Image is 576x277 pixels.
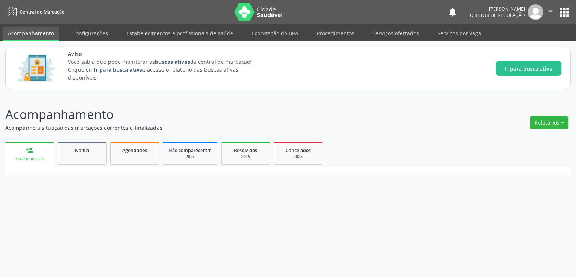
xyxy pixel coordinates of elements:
div: Nova marcação [10,156,49,162]
p: Você sabia que pode monitorar as da central de marcação? Clique em e acesse o relatório das busca... [68,58,266,81]
p: Acompanhamento [5,105,401,124]
a: Central de Marcação [5,6,64,18]
div: person_add [25,146,34,154]
span: Não compareceram [168,147,212,154]
button:  [543,4,558,20]
a: Estabelecimentos e profissionais de saúde [121,27,238,40]
img: Imagem de CalloutCard [15,51,57,85]
span: Ir para busca ativa [505,65,552,72]
span: Na fila [75,147,89,154]
a: Configurações [67,27,113,40]
span: Aviso [68,50,266,58]
div: 2025 [279,154,317,160]
a: Acompanhamento [3,27,59,41]
button: Ir para busca ativa [496,61,561,76]
div: [PERSON_NAME] [470,6,525,12]
strong: buscas ativas [155,58,190,65]
a: Serviços ofertados [367,27,424,40]
strong: Ir para busca ativa [94,66,142,73]
p: Acompanhe a situação das marcações correntes e finalizadas [5,124,401,132]
span: Central de Marcação [19,9,64,15]
div: 2025 [227,154,264,160]
a: Exportação do BPA [246,27,304,40]
button: Relatórios [530,116,568,129]
span: Resolvidos [234,147,257,154]
button: apps [558,6,571,19]
span: Agendados [122,147,147,154]
span: Diretor de regulação [470,12,525,18]
i:  [546,7,555,15]
img: img [528,4,543,20]
a: Serviços por vaga [432,27,486,40]
span: Cancelados [286,147,311,154]
button: notifications [447,7,458,17]
div: 2025 [168,154,212,160]
a: Procedimentos [312,27,360,40]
